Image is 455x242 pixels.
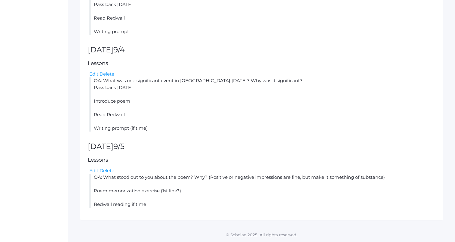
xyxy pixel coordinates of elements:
[89,71,98,77] a: Edit
[88,142,435,151] h2: [DATE]
[89,168,98,173] a: Edit
[100,71,114,77] a: Delete
[89,77,435,132] li: OA: What was one significant event in [GEOGRAPHIC_DATA] [DATE]? Why was it significant? Pass back...
[89,174,435,208] li: OA: What stood out to you about the poem? Why? (Positive or negative impressions are fine, but ma...
[88,60,435,66] h5: Lessons
[89,71,435,78] div: |
[88,46,435,54] h2: [DATE]
[113,45,125,54] span: 9/4
[68,232,455,238] p: © Scholae 2025. All rights reserved.
[88,157,435,163] h5: Lessons
[89,167,435,174] div: |
[113,142,125,151] span: 9/5
[100,168,114,173] a: Delete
